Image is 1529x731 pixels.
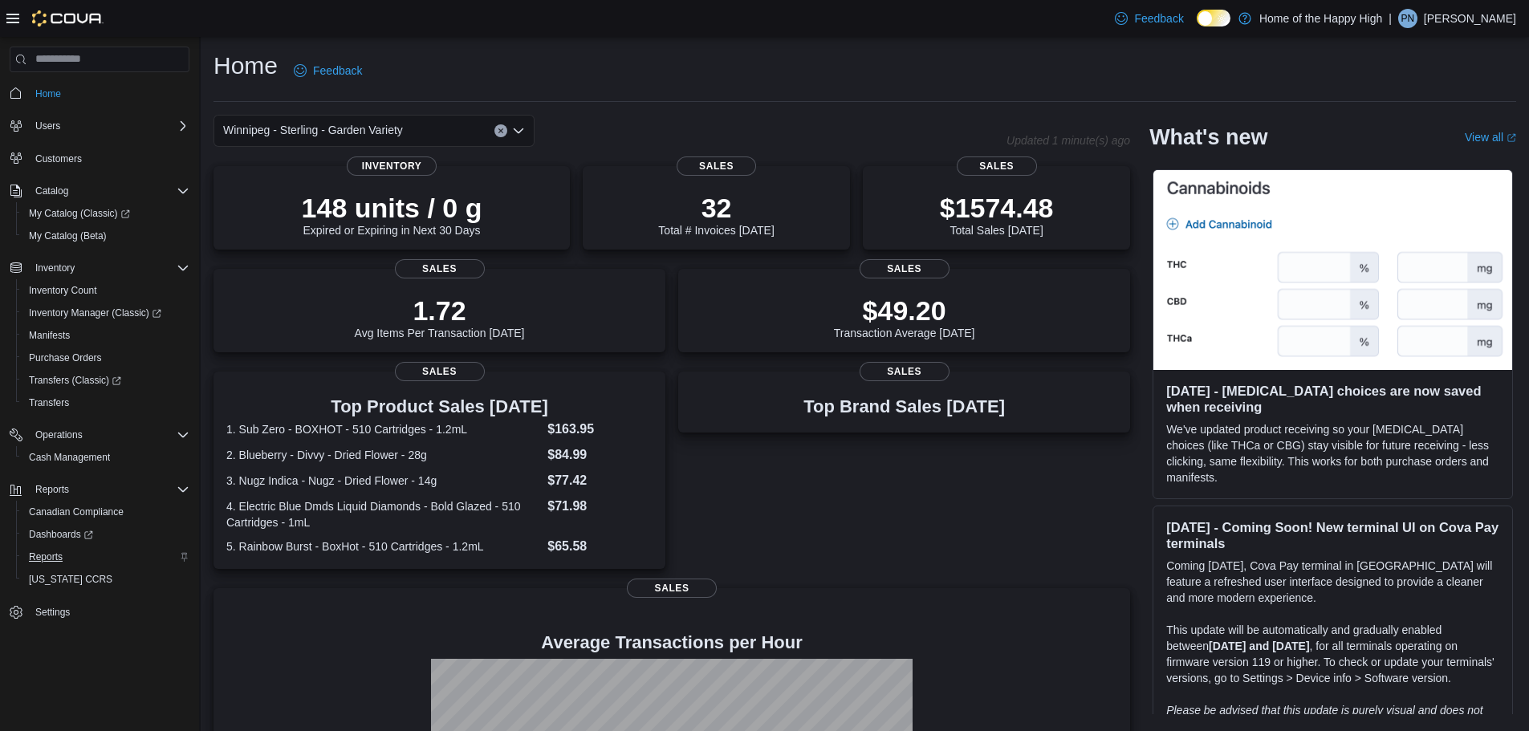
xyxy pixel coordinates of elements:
p: We've updated product receiving so your [MEDICAL_DATA] choices (like THCa or CBG) stay visible fo... [1166,421,1499,485]
button: Catalog [29,181,75,201]
a: My Catalog (Classic) [16,202,196,225]
span: Sales [395,259,485,278]
dd: $163.95 [547,420,653,439]
span: Transfers [29,396,69,409]
button: Manifests [16,324,196,347]
p: 1.72 [355,294,525,327]
span: Customers [29,148,189,169]
span: Feedback [1134,10,1183,26]
button: Transfers [16,392,196,414]
div: Total # Invoices [DATE] [658,192,774,237]
span: Operations [35,428,83,441]
span: Settings [35,606,70,619]
p: 32 [658,192,774,224]
span: Winnipeg - Sterling - Garden Variety [223,120,403,140]
span: Customers [35,152,82,165]
button: [US_STATE] CCRS [16,568,196,591]
a: Dashboards [16,523,196,546]
button: My Catalog (Beta) [16,225,196,247]
a: Inventory Count [22,281,104,300]
span: Dashboards [22,525,189,544]
span: Feedback [313,63,362,79]
dd: $65.58 [547,537,653,556]
div: Total Sales [DATE] [940,192,1054,237]
dt: 3. Nugz Indica - Nugz - Dried Flower - 14g [226,473,541,489]
span: Home [35,87,61,100]
button: Customers [3,147,196,170]
a: My Catalog (Beta) [22,226,113,246]
span: Manifests [22,326,189,345]
dd: $84.99 [547,445,653,465]
button: Operations [3,424,196,446]
div: Paul Nordin [1398,9,1417,28]
p: $1574.48 [940,192,1054,224]
button: Inventory [29,258,81,278]
h3: Top Brand Sales [DATE] [803,397,1005,416]
span: Sales [957,156,1037,176]
button: Inventory [3,257,196,279]
span: My Catalog (Beta) [22,226,189,246]
button: Home [3,82,196,105]
h2: What's new [1149,124,1267,150]
img: Cova [32,10,104,26]
a: Inventory Manager (Classic) [22,303,168,323]
button: Reports [16,546,196,568]
a: Inventory Manager (Classic) [16,302,196,324]
a: Cash Management [22,448,116,467]
span: Users [29,116,189,136]
p: [PERSON_NAME] [1424,9,1516,28]
button: Catalog [3,180,196,202]
dt: 5. Rainbow Burst - BoxHot - 510 Cartridges - 1.2mL [226,538,541,554]
span: Canadian Compliance [22,502,189,522]
h3: [DATE] - [MEDICAL_DATA] choices are now saved when receiving [1166,383,1499,415]
span: My Catalog (Classic) [22,204,189,223]
a: Feedback [287,55,368,87]
button: Users [3,115,196,137]
dt: 4. Electric Blue Dmds Liquid Diamonds - Bold Glazed - 510 Cartridges - 1mL [226,498,541,530]
input: Dark Mode [1197,10,1230,26]
a: Dashboards [22,525,100,544]
span: Catalog [29,181,189,201]
span: Transfers (Classic) [22,371,189,390]
a: Settings [29,603,76,622]
button: Purchase Orders [16,347,196,369]
p: | [1389,9,1392,28]
span: Sales [860,259,950,278]
a: Manifests [22,326,76,345]
dt: 1. Sub Zero - BOXHOT - 510 Cartridges - 1.2mL [226,421,541,437]
span: Users [35,120,60,132]
span: Inventory Manager (Classic) [22,303,189,323]
button: Settings [3,600,196,623]
span: Operations [29,425,189,445]
span: Transfers [22,393,189,412]
span: Reports [22,547,189,567]
span: Inventory Count [29,284,97,297]
span: Dashboards [29,528,93,541]
span: Purchase Orders [29,351,102,364]
dd: $77.42 [547,471,653,490]
button: Reports [3,478,196,501]
a: [US_STATE] CCRS [22,570,119,589]
a: View allExternal link [1465,131,1516,144]
svg: External link [1507,133,1516,143]
a: Feedback [1108,2,1189,35]
span: My Catalog (Beta) [29,229,107,242]
span: Inventory [29,258,189,278]
span: My Catalog (Classic) [29,207,130,220]
span: Cash Management [29,451,110,464]
dt: 2. Blueberry - Divvy - Dried Flower - 28g [226,447,541,463]
strong: [DATE] and [DATE] [1209,640,1309,652]
button: Inventory Count [16,279,196,302]
h4: Average Transactions per Hour [226,633,1117,652]
a: Canadian Compliance [22,502,130,522]
span: Sales [677,156,757,176]
span: [US_STATE] CCRS [29,573,112,586]
p: This update will be automatically and gradually enabled between , for all terminals operating on ... [1166,622,1499,686]
button: Operations [29,425,89,445]
span: Inventory Manager (Classic) [29,307,161,319]
a: My Catalog (Classic) [22,204,136,223]
span: Manifests [29,329,70,342]
a: Transfers [22,393,75,412]
span: Sales [627,579,717,598]
span: Home [29,83,189,104]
